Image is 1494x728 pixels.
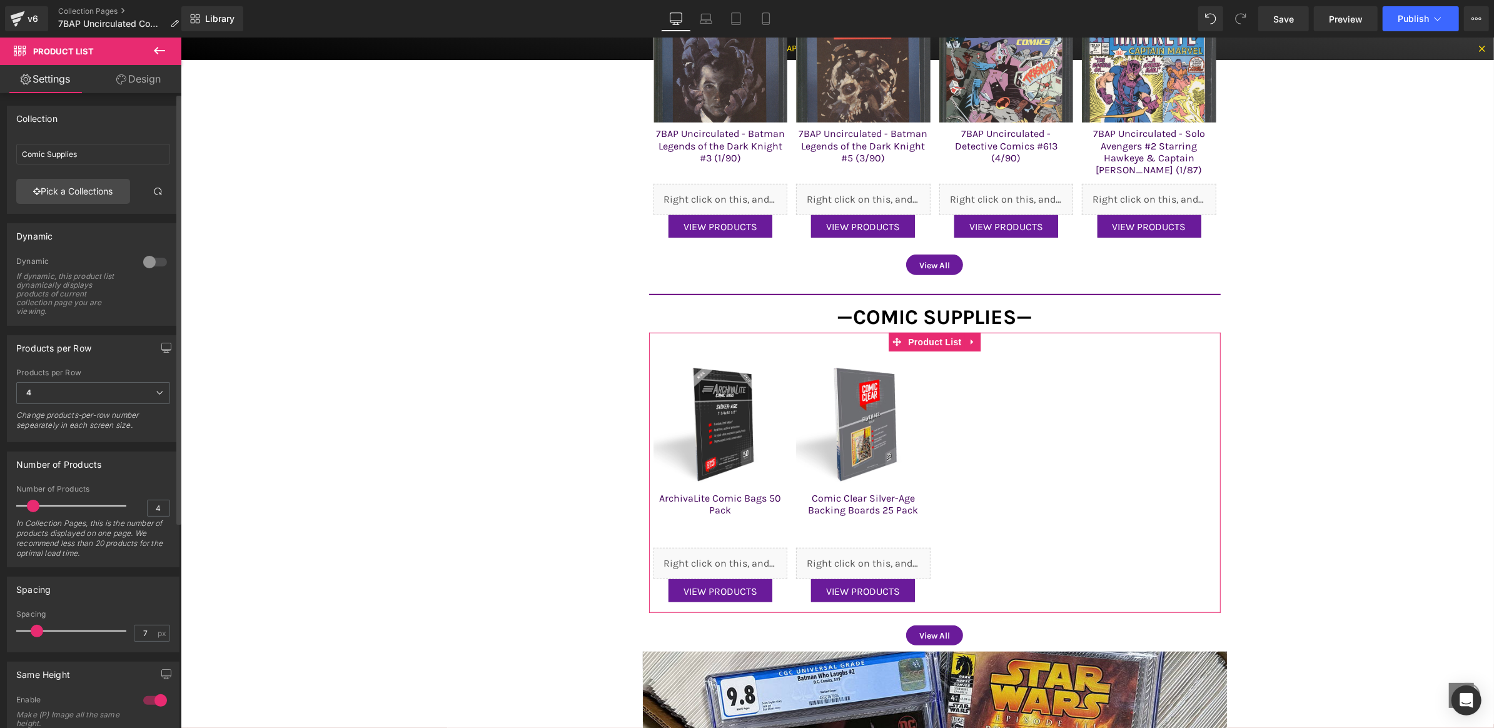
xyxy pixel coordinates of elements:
span: Product List [33,46,94,56]
span: —Comic supplies— [656,267,852,291]
a: Close [1296,6,1307,17]
span: Save [1273,13,1294,26]
div: Make (P) Image all the same height. [16,710,129,728]
div: Products per Row [16,368,170,377]
a: Laptop [691,6,721,31]
a: View Products [488,178,592,201]
a: View Products [917,178,1021,201]
a: View Products [630,542,734,565]
span: View Products [789,183,862,195]
a: 7BAP Uncirculated - Solo Avengers #2 Starring Hawkeye & Captain [PERSON_NAME] (1/87) [901,90,1036,139]
span: View All [739,593,769,604]
b: 4 [26,388,31,397]
button: Undo [1198,6,1223,31]
span: 7BAP Uncirculated Comics [58,19,165,29]
a: Design [93,65,184,93]
div: Spacing [16,610,170,619]
a: 7BAP Uncirculated - Detective Comics #613 (4/90) [759,90,893,139]
a: v6 [5,6,48,31]
div: Number of Products [16,452,101,470]
a: View Products [488,542,592,565]
span: Library [205,13,235,24]
a: New Library [181,6,243,31]
a: Desktop [661,6,691,31]
a: Mobile [751,6,781,31]
a: Comic Clear Silver-Age Backing Boards 25 Pack [615,455,750,503]
div: Products per Row [16,336,91,353]
div: v6 [25,11,41,27]
a: ArchivaLite Comic Bags 50 Pack [473,455,607,503]
span: Product List [724,295,784,314]
a: Pick a Collections [16,179,130,204]
span: View All [739,223,769,233]
a: Back to top [1268,645,1293,670]
a: Tablet [721,6,751,31]
div: Collection [16,106,58,124]
a: 7BAP Uncirculated - Batman Legends of the Dark Knight #5 (3/90) [615,90,750,139]
div: Enable [16,695,131,708]
span: View Products [503,548,577,560]
button: Redo [1228,6,1253,31]
img: ArchivaLite Comic Bags 50 Pack [473,318,607,453]
button: Publish [1383,6,1459,31]
a: View Products [774,178,877,201]
div: Open Intercom Messenger [1451,685,1481,715]
span: View Products [645,548,719,560]
span: px [158,629,168,637]
img: Comic Clear Silver-Age Backing Boards 25 Pack [615,318,750,453]
div: If dynamic, this product list dynamically displays products of current collection page you are vi... [16,272,129,316]
a: View All [725,217,782,237]
span: Preview [1329,13,1363,26]
a: Expand / Collapse [784,295,800,314]
span: View Products [503,183,577,195]
a: Preview [1314,6,1378,31]
div: Same Height [16,662,70,680]
span: View Products [645,183,719,195]
span: View Products [932,183,1006,195]
div: Dynamic [16,224,53,241]
a: Collection Pages [58,6,189,16]
div: Number of Products [16,485,170,493]
div: Change products-per-row number sepearately in each screen size. [16,410,170,438]
a: 7BAP Uncirculated - Batman Legends of the Dark Knight #3 (1/90) [473,90,607,139]
div: In Collection Pages, this is the number of products displayed on one page. We recommend less than... [16,518,170,567]
span: Publish [1398,14,1429,24]
button: More [1464,6,1489,31]
div: Spacing [16,577,51,595]
a: View All [725,588,782,608]
a: View Products [630,178,734,201]
div: Dynamic [16,256,131,270]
